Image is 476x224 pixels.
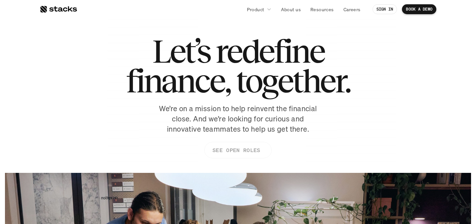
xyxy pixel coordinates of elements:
[155,104,321,134] p: We’re on a mission to help reinvent the financial close. And we’re looking for curious and innova...
[343,6,361,13] p: Careers
[277,3,305,15] a: About us
[204,142,272,158] a: SEE OPEN ROLES
[402,4,436,14] a: BOOK A DEMO
[339,3,365,15] a: Careers
[281,6,301,13] p: About us
[310,6,334,13] p: Resources
[406,7,432,12] p: BOOK A DEMO
[126,36,350,96] h1: Let’s redefine finance, together.
[306,3,338,15] a: Resources
[213,145,260,155] p: SEE OPEN ROLES
[377,7,393,12] p: SIGN IN
[247,6,264,13] p: Product
[373,4,397,14] a: SIGN IN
